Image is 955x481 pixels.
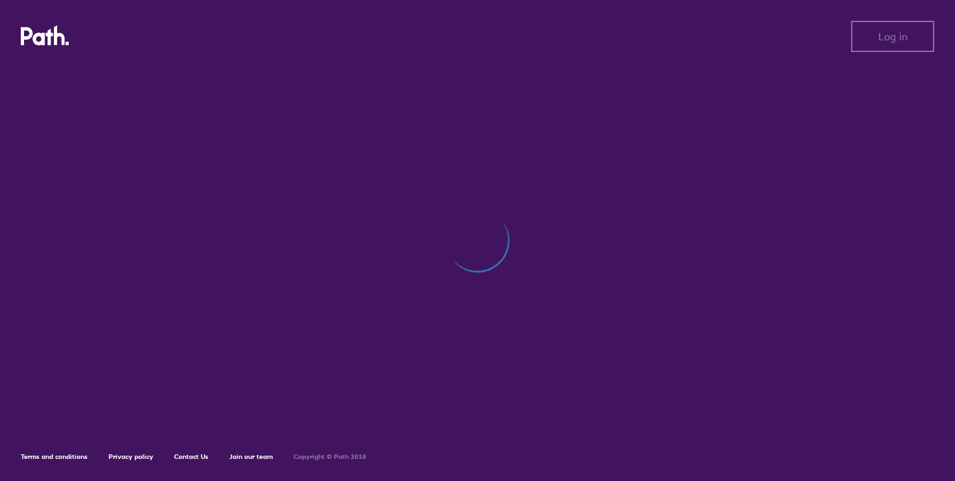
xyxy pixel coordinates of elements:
button: Log in [851,21,934,52]
span: Log in [878,31,908,42]
a: Privacy policy [108,452,153,461]
a: Contact Us [174,452,209,461]
a: Terms and conditions [21,452,88,461]
a: Join our team [229,452,273,461]
h6: Copyright © Path 2018 [294,453,366,461]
